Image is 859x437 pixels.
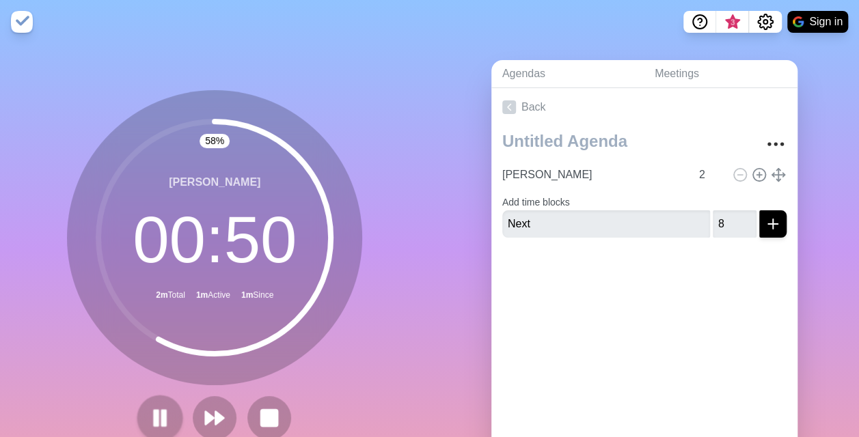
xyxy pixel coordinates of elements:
[694,161,726,188] input: Mins
[793,16,804,27] img: google logo
[11,11,33,33] img: timeblocks logo
[497,161,691,188] input: Name
[491,88,797,126] a: Back
[727,17,738,28] span: 3
[762,130,789,158] button: More
[502,210,710,238] input: Name
[787,11,848,33] button: Sign in
[683,11,716,33] button: Help
[716,11,749,33] button: What’s new
[713,210,756,238] input: Mins
[491,60,644,88] a: Agendas
[644,60,797,88] a: Meetings
[502,197,570,208] label: Add time blocks
[749,11,782,33] button: Settings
